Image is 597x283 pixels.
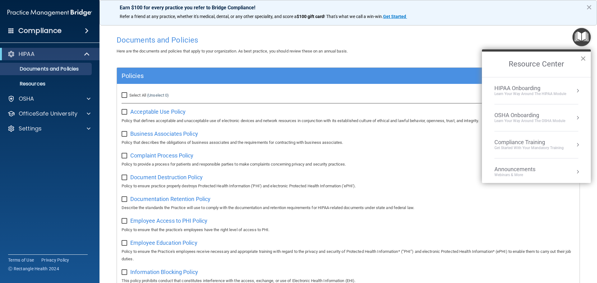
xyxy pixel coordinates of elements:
a: Policies [122,71,575,81]
p: Documents and Policies [4,66,89,72]
a: OfficeSafe University [7,110,90,117]
input: Select All (Unselect 0) [122,93,129,98]
div: Learn your way around the OSHA module [494,118,565,124]
div: Webinars & More [494,172,548,178]
p: OSHA [19,95,34,103]
p: Policy to ensure practice properly destroys Protected Health Information ('PHI') and electronic P... [122,182,575,190]
h4: Documents and Policies [117,36,580,44]
span: Complaint Process Policy [130,152,193,159]
span: Document Destruction Policy [130,174,203,180]
p: Policy that defines acceptable and unacceptable use of electronic devices and network resources i... [122,117,575,125]
p: Resources [4,81,89,87]
div: HIPAA Onboarding [494,85,566,92]
span: Ⓒ Rectangle Health 2024 [8,266,59,272]
strong: $100 gift card [297,14,324,19]
span: Acceptable Use Policy [130,108,186,115]
strong: Get Started [383,14,406,19]
span: Information Blocking Policy [130,269,198,275]
button: Close [586,2,592,12]
p: Settings [19,125,42,132]
p: HIPAA [19,50,35,58]
p: Policy to provide a process for patients and responsible parties to make complaints concerning pr... [122,161,575,168]
span: Refer a friend at any practice, whether it's medical, dental, or any other speciality, and score a [120,14,297,19]
div: Resource Center [482,49,591,183]
div: Learn Your Way around the HIPAA module [494,91,566,97]
a: (Unselect 0) [147,93,169,98]
a: Terms of Use [8,257,34,263]
a: OSHA [7,95,90,103]
span: Documentation Retention Policy [130,196,211,202]
div: OSHA Onboarding [494,112,565,119]
span: ! That's what we call a win-win. [324,14,383,19]
a: HIPAA [7,50,90,58]
p: Policy to ensure the Practice's employees receive necessary and appropriate training with regard ... [122,248,575,263]
span: Business Associates Policy [130,130,198,137]
a: Get Started [383,14,407,19]
p: OfficeSafe University [19,110,77,117]
div: Get Started with your mandatory training [494,145,564,151]
h4: Compliance [18,26,62,35]
span: Employee Education Policy [130,240,197,246]
span: Select All [129,93,146,98]
a: Privacy Policy [41,257,69,263]
div: Announcements [494,166,548,173]
button: Close [580,53,586,63]
p: Earn $100 for every practice you refer to Bridge Compliance! [120,5,577,11]
div: Compliance Training [494,139,564,146]
p: Policy that describes the obligations of business associates and the requirements for contracting... [122,139,575,146]
span: Here are the documents and policies that apply to your organization. As best practice, you should... [117,49,348,53]
span: Employee Access to PHI Policy [130,217,207,224]
button: Open Resource Center [572,28,591,46]
p: Describe the standards the Practice will use to comply with the documentation and retention requi... [122,204,575,212]
h5: Policies [122,72,459,79]
a: Settings [7,125,90,132]
p: Policy to ensure that the practice's employees have the right level of access to PHI. [122,226,575,234]
img: PMB logo [7,7,92,19]
h2: Resource Center [482,52,591,77]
